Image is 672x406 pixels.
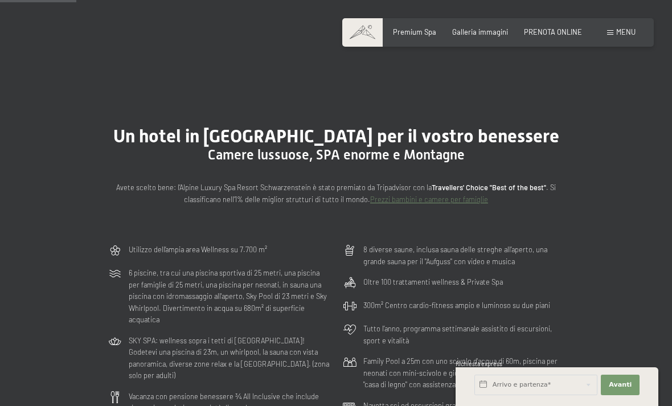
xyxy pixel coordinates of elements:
[208,147,465,163] span: Camere lussuose, SPA enorme e Montagne
[108,182,564,205] p: Avete scelto bene: l’Alpine Luxury Spa Resort Schwarzenstein è stato premiato da Tripadvisor con ...
[524,27,582,36] a: PRENOTA ONLINE
[363,355,564,390] p: Family Pool a 25m con uno scivolo d'acqua di 60m, piscina per neonati con mini-scivolo e gioci d'...
[456,360,502,367] span: Richiesta express
[452,27,508,36] a: Galleria immagini
[363,276,503,288] p: Oltre 100 trattamenti wellness & Private Spa
[601,375,640,395] button: Avanti
[129,267,329,325] p: 6 piscine, tra cui una piscina sportiva di 25 metri, una piscina per famiglie di 25 metri, una pi...
[363,244,564,267] p: 8 diverse saune, inclusa sauna delle streghe all’aperto, una grande sauna per il "Aufguss" con vi...
[363,300,550,311] p: 300m² Centro cardio-fitness ampio e luminoso su due piani
[432,183,546,192] strong: Travellers' Choice "Best of the best"
[129,244,267,255] p: Utilizzo dell‘ampia area Wellness su 7.700 m²
[129,335,329,382] p: SKY SPA: wellness sopra i tetti di [GEOGRAPHIC_DATA]! Godetevi una piscina di 23m, un whirlpool, ...
[616,27,636,36] span: Menu
[363,323,564,346] p: Tutto l’anno, programma settimanale assistito di escursioni, sport e vitalità
[393,27,436,36] a: Premium Spa
[113,125,559,147] span: Un hotel in [GEOGRAPHIC_DATA] per il vostro benessere
[609,380,632,389] span: Avanti
[370,195,488,204] a: Prezzi bambini e camere per famiglie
